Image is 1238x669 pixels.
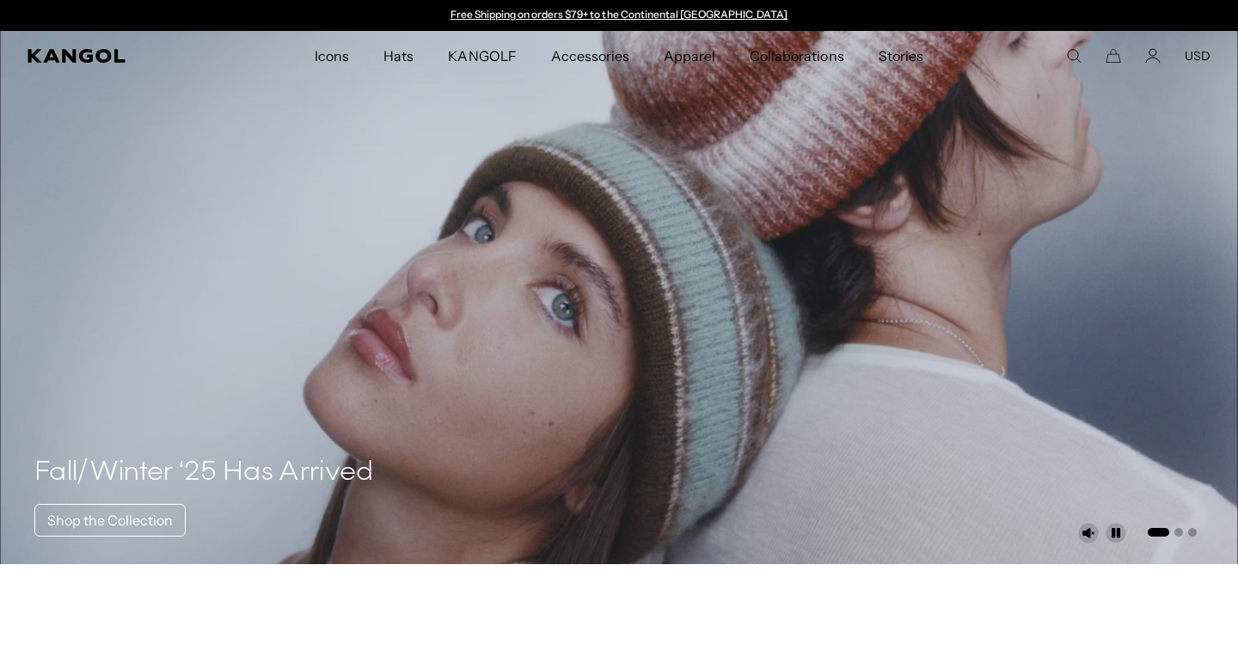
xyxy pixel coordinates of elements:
a: Stories [861,31,941,81]
button: Pause [1106,523,1126,543]
a: Account [1145,48,1161,64]
ul: Select a slide to show [1146,525,1197,538]
a: Free Shipping on orders $79+ to the Continental [GEOGRAPHIC_DATA] [450,8,788,21]
span: Collaborations [750,31,843,81]
a: Kangol [28,49,207,63]
a: Apparel [647,31,732,81]
button: Cart [1106,48,1121,64]
button: USD [1185,48,1210,64]
span: Accessories [551,31,629,81]
button: Go to slide 2 [1174,528,1183,537]
slideshow-component: Announcement bar [442,9,796,22]
h4: Fall/Winter ‘25 Has Arrived [34,456,374,490]
a: Accessories [534,31,647,81]
a: Collaborations [732,31,861,81]
a: Shop the Collection [34,504,186,537]
button: Go to slide 1 [1148,528,1169,537]
div: 1 of 2 [442,9,796,22]
div: Announcement [442,9,796,22]
span: Icons [315,31,349,81]
span: Stories [879,31,923,81]
summary: Search here [1066,48,1082,64]
button: Unmute [1078,523,1099,543]
a: Icons [297,31,366,81]
button: Go to slide 3 [1188,528,1197,537]
span: Hats [383,31,414,81]
a: KANGOLF [431,31,533,81]
span: Apparel [664,31,715,81]
span: KANGOLF [448,31,516,81]
a: Hats [366,31,431,81]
